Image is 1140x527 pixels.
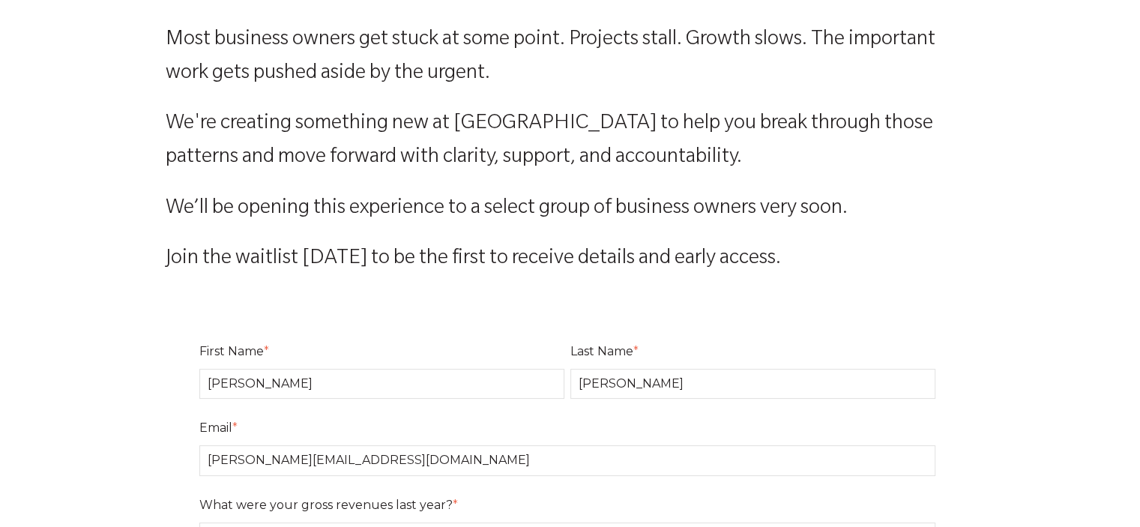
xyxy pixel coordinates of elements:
span: Last Name [570,344,633,358]
p: We're creating something new at [GEOGRAPHIC_DATA] to help you break through those patterns and mo... [166,108,975,175]
span: First Name [199,344,264,358]
span: What were your gross revenues last year? [199,498,453,512]
iframe: Chat Widget [1065,455,1140,527]
p: We’ll be opening this experience to a select group of business owners very soon. [166,193,975,226]
span: Email [199,421,232,435]
p: Most business owners get stuck at some point. Projects stall. Growth slows. The important work ge... [166,24,975,91]
p: Join the waitlist [DATE] to be the first to receive details and early access. [166,243,975,277]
